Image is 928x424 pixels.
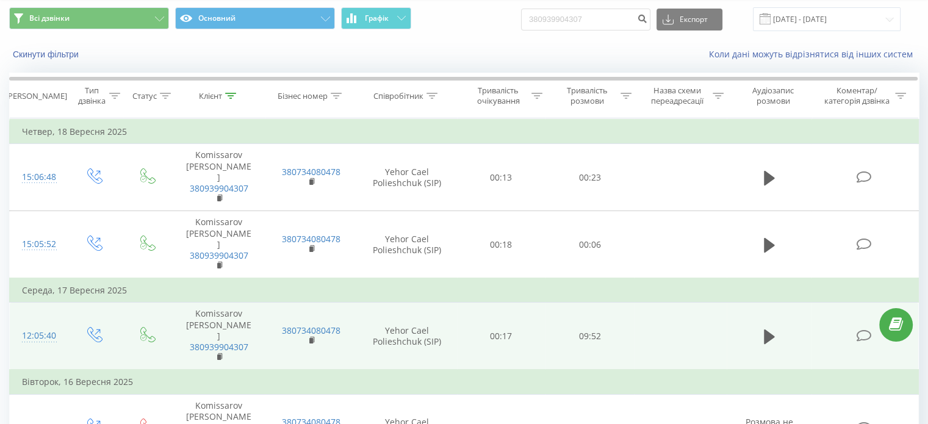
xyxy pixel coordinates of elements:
[173,303,265,370] td: Komissarov [PERSON_NAME]
[282,325,340,336] a: 380734080478
[358,144,457,211] td: Yehor Cael Polieshchuk (SIP)
[457,211,545,278] td: 00:18
[29,13,70,23] span: Всі дзвінки
[5,91,67,101] div: [PERSON_NAME]
[365,14,389,23] span: Графік
[358,303,457,370] td: Yehor Cael Polieshchuk (SIP)
[282,166,340,178] a: 380734080478
[9,7,169,29] button: Всі дзвінки
[656,9,722,31] button: Експорт
[190,182,248,194] a: 380939904307
[22,324,54,348] div: 12:05:40
[173,211,265,278] td: Komissarov [PERSON_NAME]
[341,7,411,29] button: Графік
[373,91,423,101] div: Співробітник
[545,144,634,211] td: 00:23
[545,303,634,370] td: 09:52
[77,85,106,106] div: Тип дзвінка
[358,211,457,278] td: Yehor Cael Polieshchuk (SIP)
[282,233,340,245] a: 380734080478
[10,370,919,394] td: Вівторок, 16 Вересня 2025
[199,91,222,101] div: Клієнт
[556,85,617,106] div: Тривалість розмови
[468,85,529,106] div: Тривалість очікування
[457,144,545,211] td: 00:13
[545,211,634,278] td: 00:06
[175,7,335,29] button: Основний
[457,303,545,370] td: 00:17
[521,9,650,31] input: Пошук за номером
[10,120,919,144] td: Четвер, 18 Вересня 2025
[821,85,892,106] div: Коментар/категорія дзвінка
[22,165,54,189] div: 15:06:48
[22,232,54,256] div: 15:05:52
[9,49,85,60] button: Скинути фільтри
[190,341,248,353] a: 380939904307
[709,48,919,60] a: Коли дані можуть відрізнятися вiд інших систем
[738,85,809,106] div: Аудіозапис розмови
[173,144,265,211] td: Komissarov [PERSON_NAME]
[190,250,248,261] a: 380939904307
[132,91,157,101] div: Статус
[646,85,710,106] div: Назва схеми переадресації
[278,91,328,101] div: Бізнес номер
[10,278,919,303] td: Середа, 17 Вересня 2025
